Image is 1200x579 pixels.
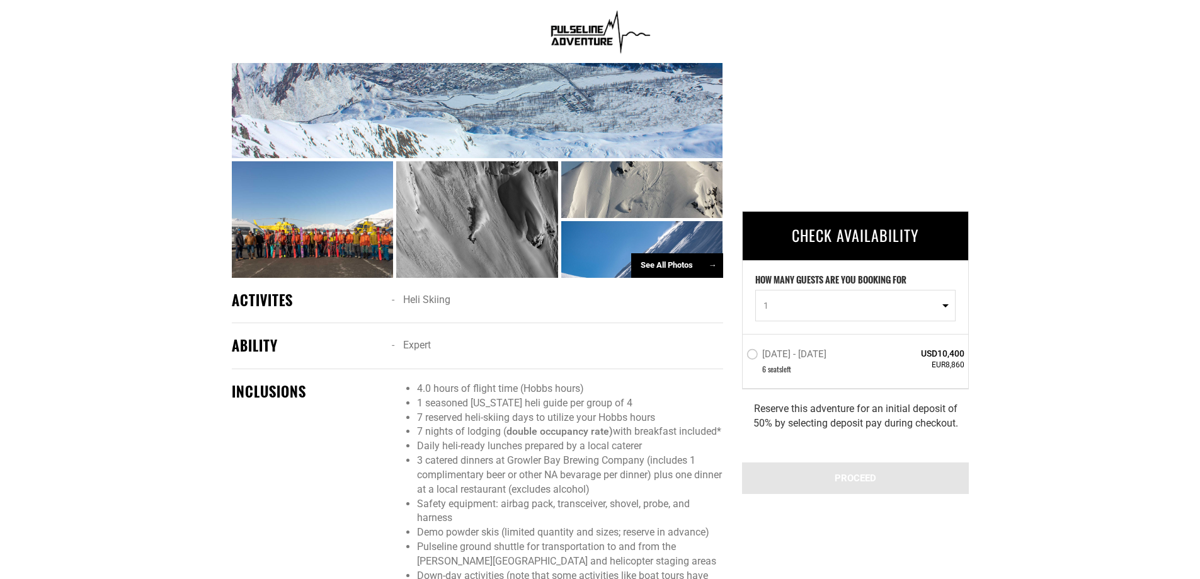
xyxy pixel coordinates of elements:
[755,290,956,321] button: 1
[768,364,791,374] span: seat left
[506,425,613,437] strong: double occupancy rate)
[763,299,939,312] span: 1
[762,364,766,374] span: 6
[232,336,383,355] div: ABILITY
[417,497,723,526] li: Safety equipment: airbag pack, transceiver, shovel, probe, and harness
[755,273,906,290] label: HOW MANY GUESTS ARE YOU BOOKING FOR
[792,224,919,246] span: CHECK AVAILABILITY
[779,364,782,374] span: s
[417,525,723,540] li: Demo powder skis (limited quantity and sizes; reserve in advance)
[403,294,450,306] span: Heli Skiing
[417,540,723,569] li: Pulseline ground shuttle for transportation to and from the [PERSON_NAME][GEOGRAPHIC_DATA] and he...
[417,396,723,411] li: 1 seasoned [US_STATE] heli guide per group of 4
[417,425,723,439] li: 7 nights of lodging ( with breakfast included*
[232,290,383,310] div: ACTIVITES
[742,389,969,444] div: Reserve this adventure for an initial deposit of 50% by selecting deposit pay during checkout.
[874,360,965,370] span: EUR8,860
[417,454,723,497] li: 3 catered dinners at Growler Bay Brewing Company (includes 1 complimentary beer or other NA bevar...
[709,260,717,270] span: →
[232,382,383,401] div: INCLUSIONS
[874,347,965,360] span: USD10,400
[403,339,431,351] span: Expert
[417,411,723,425] li: 7 reserved heli-skiing days to utilize your Hobbs hours
[631,253,723,278] div: See All Photos
[546,6,654,57] img: 1638909355.png
[417,382,723,396] li: 4.0 hours of flight time (Hobbs hours)
[417,439,723,454] li: Daily heli-ready lunches prepared by a local caterer
[746,348,830,364] label: [DATE] - [DATE]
